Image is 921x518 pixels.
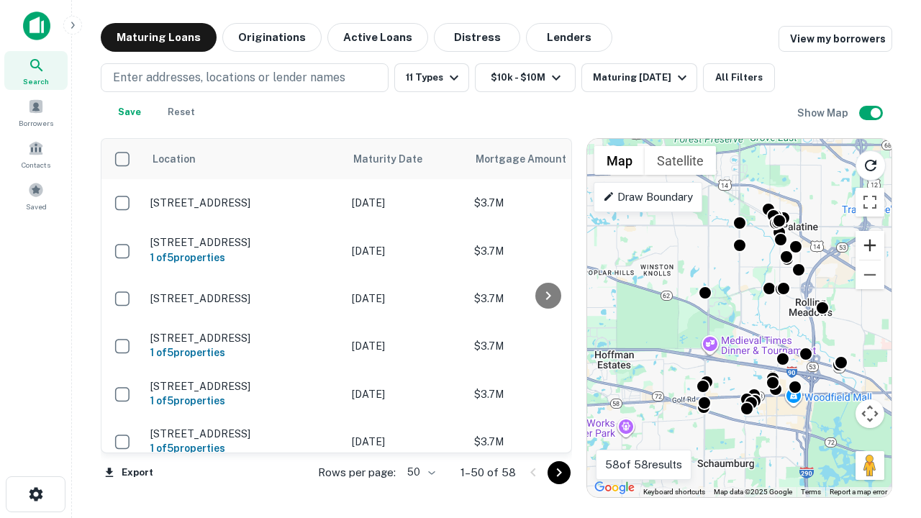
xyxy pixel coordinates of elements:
a: Terms (opens in new tab) [801,488,821,496]
span: Maturity Date [353,150,441,168]
button: Active Loans [327,23,428,52]
p: $3.7M [474,243,618,259]
a: Search [4,51,68,90]
span: Search [23,76,49,87]
button: Reload search area [856,150,886,181]
button: Maturing Loans [101,23,217,52]
p: $3.7M [474,386,618,402]
p: [DATE] [352,434,460,450]
div: Maturing [DATE] [593,69,691,86]
span: Map data ©2025 Google [714,488,792,496]
div: 50 [401,462,437,483]
span: Location [152,150,196,168]
span: Mortgage Amount [476,150,585,168]
button: Maturing [DATE] [581,63,697,92]
button: Go to next page [548,461,571,484]
p: [STREET_ADDRESS] [150,292,337,305]
th: Mortgage Amount [467,139,625,179]
iframe: Chat Widget [849,357,921,426]
a: Report a map error [830,488,887,496]
button: All Filters [703,63,775,92]
a: Saved [4,176,68,215]
th: Maturity Date [345,139,467,179]
a: Open this area in Google Maps (opens a new window) [591,478,638,497]
a: Contacts [4,135,68,173]
p: [DATE] [352,386,460,402]
p: $3.7M [474,195,618,211]
img: capitalize-icon.png [23,12,50,40]
button: Show satellite imagery [645,146,716,175]
h6: 1 of 5 properties [150,440,337,456]
a: View my borrowers [779,26,892,52]
p: $3.7M [474,434,618,450]
p: [DATE] [352,195,460,211]
p: Enter addresses, locations or lender names [113,69,345,86]
p: [STREET_ADDRESS] [150,236,337,249]
p: [STREET_ADDRESS] [150,380,337,393]
p: 58 of 58 results [605,456,682,473]
p: 1–50 of 58 [460,464,516,481]
p: Rows per page: [318,464,396,481]
p: [DATE] [352,291,460,306]
button: Lenders [526,23,612,52]
button: Keyboard shortcuts [643,487,705,497]
span: Contacts [22,159,50,171]
button: Save your search to get updates of matches that match your search criteria. [106,98,153,127]
span: Borrowers [19,117,53,129]
th: Location [143,139,345,179]
p: [STREET_ADDRESS] [150,427,337,440]
p: [STREET_ADDRESS] [150,332,337,345]
h6: 1 of 5 properties [150,345,337,360]
p: [STREET_ADDRESS] [150,196,337,209]
button: Export [101,462,157,483]
button: Distress [434,23,520,52]
div: 0 0 [587,139,891,497]
button: Show street map [594,146,645,175]
h6: 1 of 5 properties [150,393,337,409]
p: $3.7M [474,338,618,354]
span: Saved [26,201,47,212]
button: Reset [158,98,204,127]
h6: Show Map [797,105,850,121]
button: Enter addresses, locations or lender names [101,63,389,92]
button: Zoom in [856,231,884,260]
button: Toggle fullscreen view [856,188,884,217]
p: [DATE] [352,243,460,259]
button: 11 Types [394,63,469,92]
button: Originations [222,23,322,52]
button: $10k - $10M [475,63,576,92]
p: Draw Boundary [603,188,693,206]
p: [DATE] [352,338,460,354]
img: Google [591,478,638,497]
button: Drag Pegman onto the map to open Street View [856,451,884,480]
h6: 1 of 5 properties [150,250,337,265]
a: Borrowers [4,93,68,132]
button: Zoom out [856,260,884,289]
p: $3.7M [474,291,618,306]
